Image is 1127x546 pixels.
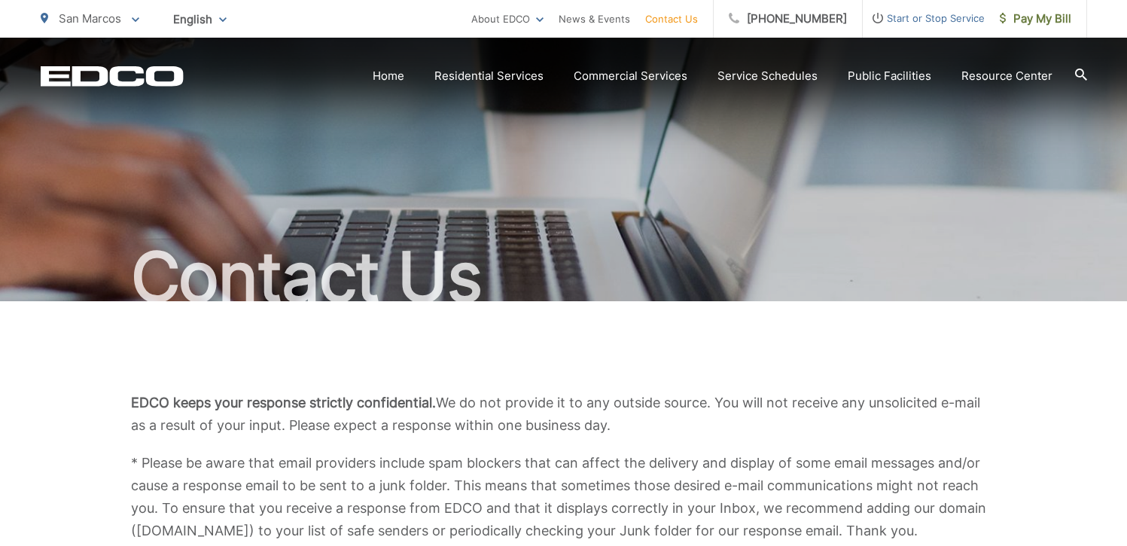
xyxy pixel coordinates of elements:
a: Resource Center [961,67,1052,85]
p: We do not provide it to any outside source. You will not receive any unsolicited e-mail as a resu... [131,392,997,437]
p: * Please be aware that email providers include spam blockers that can affect the delivery and dis... [131,452,997,542]
h1: Contact Us [41,239,1087,315]
b: EDCO keeps your response strictly confidential. [131,395,436,410]
a: Commercial Services [574,67,687,85]
span: San Marcos [59,11,121,26]
a: Residential Services [434,67,544,85]
a: Contact Us [645,10,698,28]
span: English [162,6,238,32]
a: Public Facilities [848,67,931,85]
span: Pay My Bill [1000,10,1071,28]
a: About EDCO [471,10,544,28]
a: Service Schedules [717,67,818,85]
a: EDCD logo. Return to the homepage. [41,66,184,87]
a: Home [373,67,404,85]
a: News & Events [559,10,630,28]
